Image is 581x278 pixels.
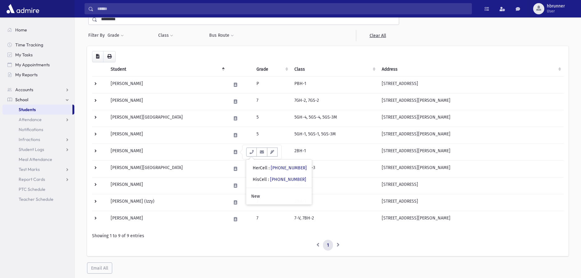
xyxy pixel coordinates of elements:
td: [STREET_ADDRESS] [378,76,564,93]
a: Home [2,25,74,35]
a: Notifications [2,125,74,134]
a: Accounts [2,85,74,95]
td: [PERSON_NAME] [107,211,227,228]
td: [STREET_ADDRESS] [378,177,564,194]
td: [STREET_ADDRESS][PERSON_NAME] [378,211,564,228]
td: 7 [253,211,290,228]
a: My Reports [2,70,74,80]
span: My Appointments [15,62,50,68]
td: 5 [253,127,290,144]
span: Report Cards [19,177,45,182]
a: PTC Schedule [2,184,74,194]
span: PTC Schedule [19,186,45,192]
span: My Reports [15,72,38,78]
span: Home [15,27,27,33]
a: Test Marks [2,164,74,174]
a: My Appointments [2,60,74,70]
td: 8-V, 8BH-3 [291,160,378,177]
a: Time Tracking [2,40,74,50]
span: Students [19,107,36,112]
td: 8BH-3 [291,177,378,194]
td: [PERSON_NAME] (Izzy) [107,194,227,211]
span: User [547,9,565,14]
td: [PERSON_NAME] [107,76,227,93]
td: 2BH-1 [291,144,378,160]
td: 5GH-1, 5GS-1, 5GS-3M [291,127,378,144]
span: Teacher Schedule [19,196,53,202]
button: Print [103,51,116,62]
div: HisCell [253,176,306,183]
img: AdmirePro [5,2,41,15]
td: [STREET_ADDRESS][PERSON_NAME] [378,144,564,160]
td: [PERSON_NAME][GEOGRAPHIC_DATA] [107,160,227,177]
a: My Tasks [2,50,74,60]
a: [PHONE_NUMBER] [270,177,306,182]
td: 7 [253,93,290,110]
td: [STREET_ADDRESS] [378,194,564,211]
td: P [253,76,290,93]
button: Email All [87,262,112,274]
td: [PERSON_NAME][GEOGRAPHIC_DATA] [107,110,227,127]
span: Meal Attendance [19,157,52,162]
th: Address: activate to sort column ascending [378,62,564,77]
a: Meal Attendance [2,154,74,164]
th: Student: activate to sort column descending [107,62,227,77]
td: [STREET_ADDRESS][PERSON_NAME] [378,110,564,127]
span: Accounts [15,87,33,92]
span: School [15,97,28,102]
a: School [2,95,74,105]
td: 2BH-3 [291,194,378,211]
td: 7GH-2, 7GS-2 [291,93,378,110]
button: Bus Route [209,30,234,41]
button: Class [158,30,173,41]
td: [STREET_ADDRESS][PERSON_NAME] [378,93,564,110]
input: Search [94,3,472,14]
span: Filter By [88,32,107,39]
td: [STREET_ADDRESS][PERSON_NAME] [378,127,564,144]
span: Infractions [19,137,40,142]
span: Student Logs [19,147,44,152]
a: Clear All [356,30,399,41]
button: Grade [107,30,124,41]
span: Attendance [19,117,42,122]
button: Email Templates [267,148,278,157]
td: [PERSON_NAME] [107,93,227,110]
a: 1 [323,240,333,251]
td: [PERSON_NAME] [107,177,227,194]
td: [PERSON_NAME] [107,144,227,160]
span: hbrunner [547,4,565,9]
td: 5 [253,110,290,127]
span: : [268,177,269,182]
td: [STREET_ADDRESS][PERSON_NAME] [378,160,564,177]
a: [PHONE_NUMBER] [271,165,307,171]
span: Notifications [19,127,43,132]
th: Class: activate to sort column ascending [291,62,378,77]
td: PBH-1 [291,76,378,93]
a: Attendance [2,115,74,125]
a: New [246,191,312,202]
a: Report Cards [2,174,74,184]
td: 2 [253,144,290,160]
td: [PERSON_NAME] [107,127,227,144]
span: My Tasks [15,52,33,58]
div: Showing 1 to 9 of 9 entries [92,233,564,239]
td: 5GH-4, 5GS-4, 5GS-3M [291,110,378,127]
a: Infractions [2,134,74,144]
td: 7-V, 7BH-2 [291,211,378,228]
span: Test Marks [19,167,40,172]
span: Time Tracking [15,42,43,48]
div: HerCell [253,165,307,171]
th: Grade: activate to sort column ascending [253,62,290,77]
a: Teacher Schedule [2,194,74,204]
a: Student Logs [2,144,74,154]
button: CSV [92,51,104,62]
a: Students [2,105,72,115]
